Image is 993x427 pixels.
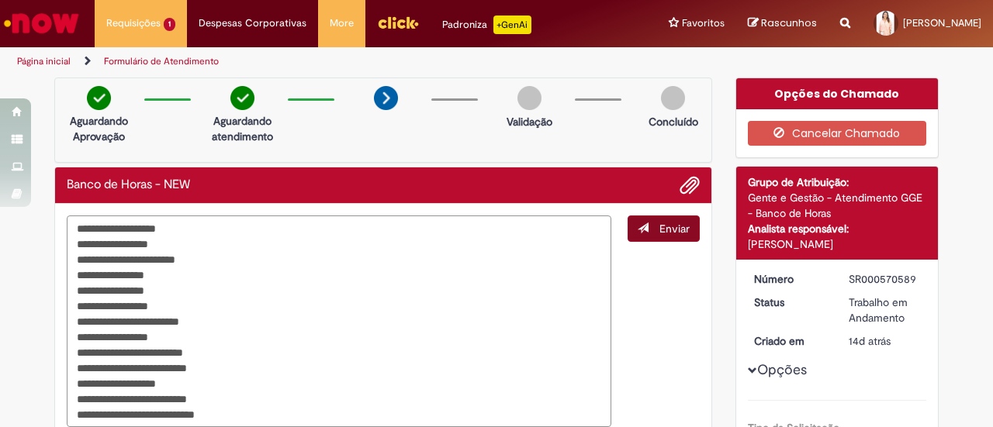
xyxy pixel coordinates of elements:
span: More [330,15,354,31]
dt: Criado em [742,333,838,349]
div: Opções do Chamado [736,78,939,109]
div: Grupo de Atribuição: [748,174,927,190]
span: Rascunhos [761,15,817,30]
span: [PERSON_NAME] [903,16,981,29]
a: Página inicial [17,55,71,67]
span: 14d atrás [849,334,891,348]
p: Concluído [649,114,698,129]
span: Despesas Corporativas [199,15,306,31]
img: check-circle-green.png [230,86,254,110]
img: ServiceNow [2,8,81,39]
p: Validação [507,114,552,129]
button: Cancelar Chamado [748,121,927,146]
p: +GenAi [493,15,531,34]
div: 16/09/2025 17:15:48 [849,333,921,349]
button: Adicionar anexos [680,175,700,195]
textarea: Digite sua mensagem aqui... [67,215,611,427]
span: Requisições [106,15,161,31]
time: 16/09/2025 17:15:48 [849,334,891,348]
img: img-circle-grey.png [517,86,541,110]
dt: Status [742,294,838,310]
div: Analista responsável: [748,221,927,236]
span: Favoritos [682,15,725,31]
h2: Banco de Horas - NEW Histórico de tíquete [67,178,190,192]
p: Aguardando atendimento [205,113,280,144]
div: SR000570589 [849,271,921,287]
div: Gente e Gestão - Atendimento GGE - Banco de Horas [748,190,927,221]
button: Enviar [628,215,700,242]
img: click_logo_yellow_360x200.png [377,11,419,34]
span: 1 [164,18,175,31]
img: arrow-next.png [374,86,398,110]
p: Aguardando Aprovação [61,113,137,144]
a: Formulário de Atendimento [104,55,219,67]
img: check-circle-green.png [87,86,111,110]
dt: Número [742,271,838,287]
div: [PERSON_NAME] [748,236,927,252]
div: Trabalho em Andamento [849,294,921,325]
a: Rascunhos [748,16,817,31]
img: img-circle-grey.png [661,86,685,110]
div: Padroniza [442,15,531,34]
ul: Trilhas de página [12,47,650,76]
span: Enviar [659,222,690,236]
